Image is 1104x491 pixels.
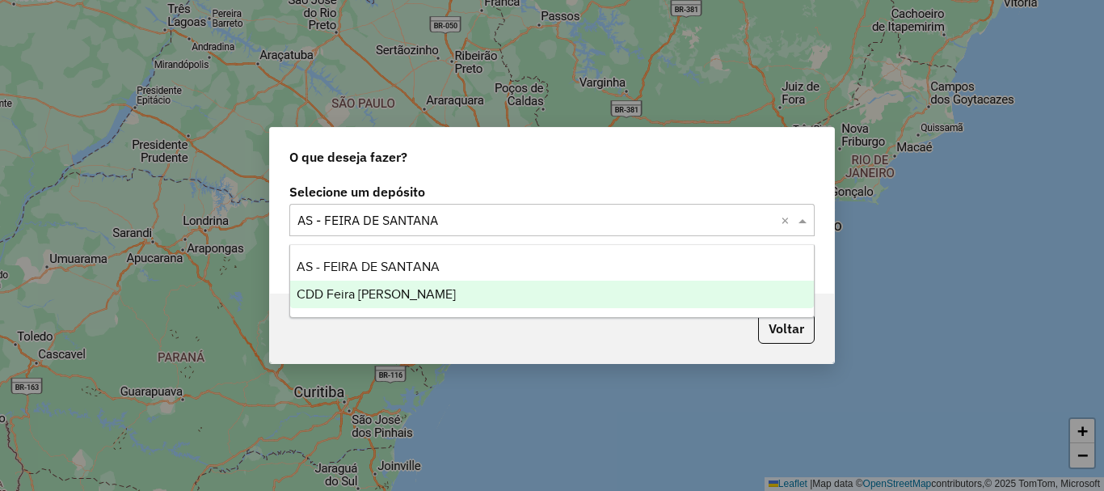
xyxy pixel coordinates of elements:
ng-dropdown-panel: Options list [289,244,815,318]
span: AS - FEIRA DE SANTANA [297,260,440,273]
button: Voltar [758,313,815,344]
span: CDD Feira [PERSON_NAME] [297,287,456,301]
label: Selecione um depósito [289,182,815,201]
span: O que deseja fazer? [289,147,407,167]
span: Clear all [781,210,794,230]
